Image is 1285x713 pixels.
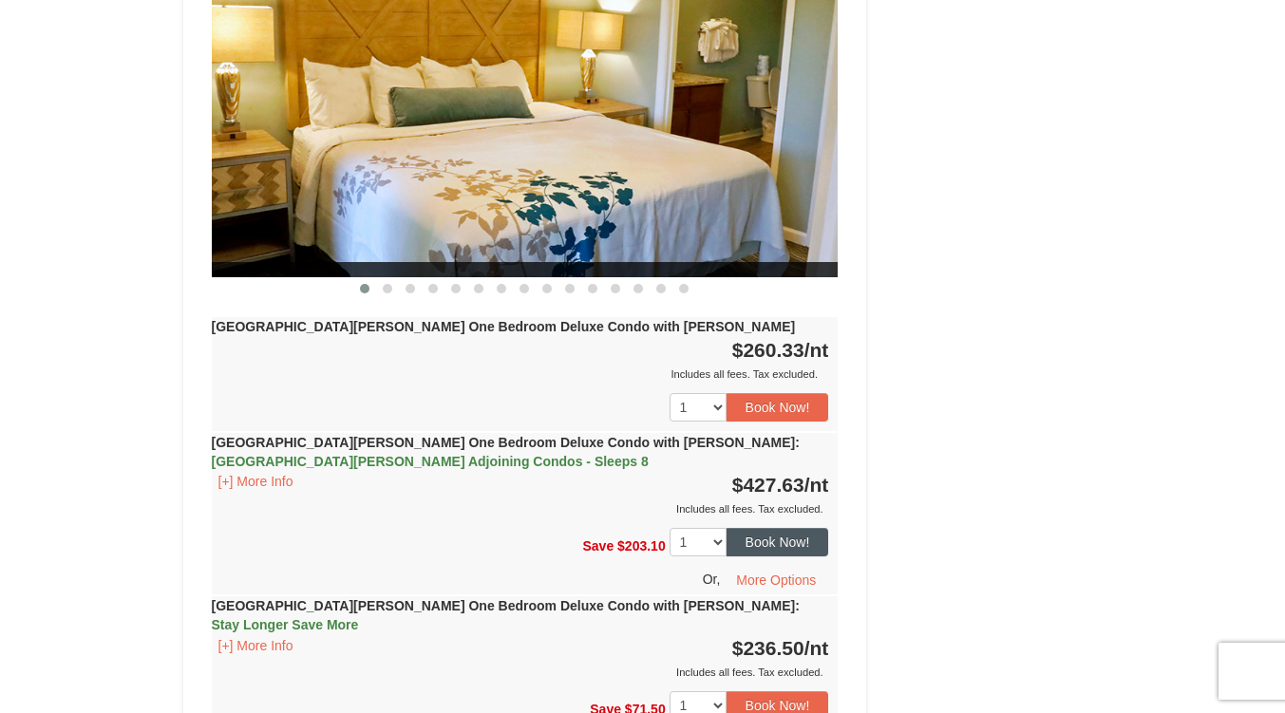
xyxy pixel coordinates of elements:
strong: [GEOGRAPHIC_DATA][PERSON_NAME] One Bedroom Deluxe Condo with [PERSON_NAME] [212,598,800,632]
span: Save [582,538,614,554]
div: Includes all fees. Tax excluded. [212,365,829,384]
span: /nt [804,637,829,659]
div: Includes all fees. Tax excluded. [212,663,829,682]
button: [+] More Info [212,635,300,656]
span: $427.63 [732,474,804,496]
div: Includes all fees. Tax excluded. [212,499,829,518]
span: Or, [703,572,721,587]
span: : [795,435,800,450]
span: [GEOGRAPHIC_DATA][PERSON_NAME] Adjoining Condos - Sleeps 8 [212,454,649,469]
strong: [GEOGRAPHIC_DATA][PERSON_NAME] One Bedroom Deluxe Condo with [PERSON_NAME] [212,435,800,469]
button: More Options [724,566,828,594]
button: Book Now! [727,393,829,422]
button: Book Now! [727,528,829,556]
span: $203.10 [617,538,666,554]
span: Stay Longer Save More [212,617,359,632]
span: $236.50 [732,637,804,659]
button: [+] More Info [212,471,300,492]
strong: [GEOGRAPHIC_DATA][PERSON_NAME] One Bedroom Deluxe Condo with [PERSON_NAME] [212,319,796,334]
span: : [795,598,800,613]
span: /nt [804,474,829,496]
strong: $260.33 [732,339,829,361]
span: /nt [804,339,829,361]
